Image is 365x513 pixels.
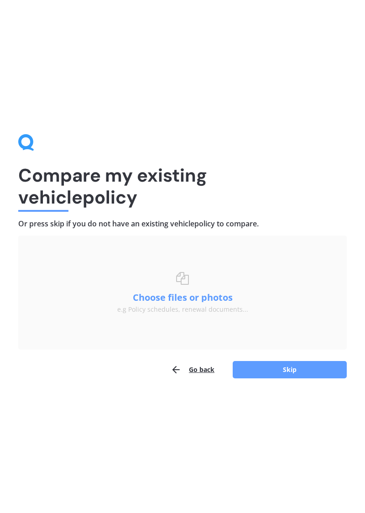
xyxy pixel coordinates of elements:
button: Go back [171,361,214,379]
button: Skip [233,361,347,378]
h1: Compare my existing vehicle policy [18,164,347,208]
h4: Or press skip if you do not have an existing vehicle policy to compare. [18,219,347,229]
button: Choose files or photos [125,293,240,302]
div: e.g Policy schedules, renewal documents... [117,306,248,314]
